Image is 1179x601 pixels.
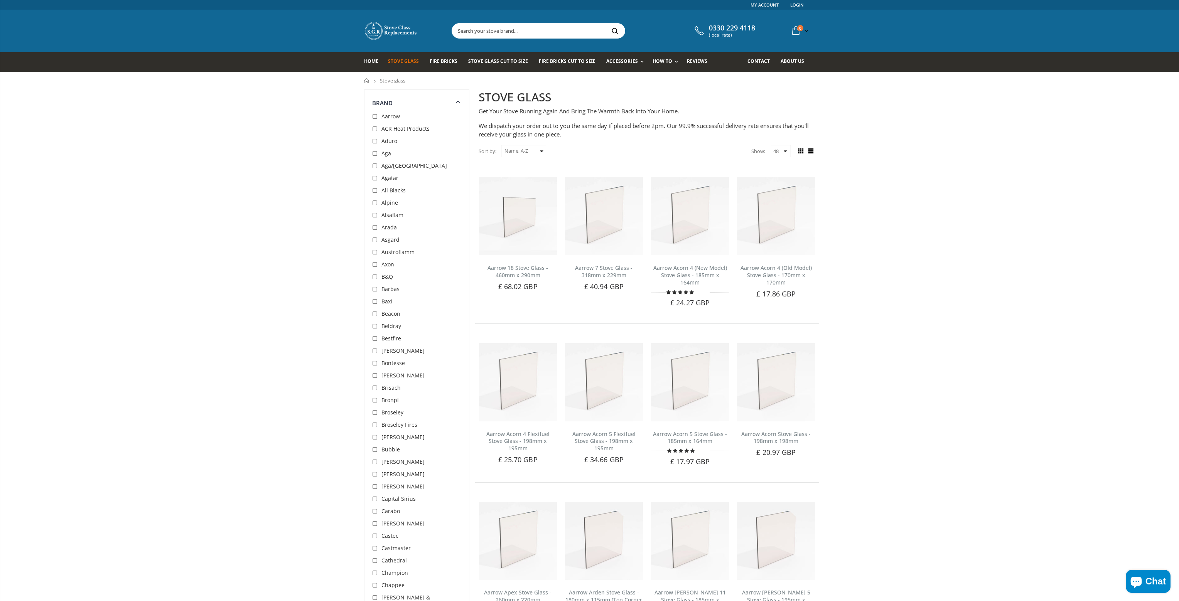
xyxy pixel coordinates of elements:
[381,125,430,132] span: ACR Heat Products
[751,145,765,157] span: Show:
[381,557,407,564] span: Cathedral
[747,58,770,64] span: Contact
[364,52,384,72] a: Home
[452,24,711,38] input: Search your stove brand...
[479,343,557,421] img: Aarrow Acorn 4 Flexifuel replacement stove glass
[709,32,755,38] span: (local rate)
[381,187,406,194] span: All Blacks
[430,58,457,64] span: Fire Bricks
[381,248,415,256] span: Austroflamm
[381,458,425,465] span: [PERSON_NAME]
[781,52,810,72] a: About us
[539,58,595,64] span: Fire Bricks Cut To Size
[388,58,419,64] span: Stove Glass
[388,52,425,72] a: Stove Glass
[709,24,755,32] span: 0330 229 4118
[584,282,624,291] span: £ 40.94 GBP
[789,23,810,38] a: 0
[381,298,392,305] span: Baxi
[807,147,815,155] span: List view
[381,310,400,317] span: Beacon
[781,58,804,64] span: About us
[479,145,496,158] span: Sort by:
[381,520,425,527] span: [PERSON_NAME]
[693,24,755,38] a: 0330 229 4118 (local rate)
[584,455,624,464] span: £ 34.66 GBP
[498,455,538,464] span: £ 25.70 GBP
[653,430,727,445] a: Aarrow Acorn 5 Stove Glass - 185mm x 164mm
[479,502,557,580] img: Aarrow Apex Stove Glass
[653,58,672,64] span: How To
[468,58,528,64] span: Stove Glass Cut To Size
[381,581,405,589] span: Chappee
[381,470,425,478] span: [PERSON_NAME]
[651,177,729,255] img: Aarrow Acorn 4 New Model Stove Glass
[607,24,624,38] button: Search
[606,52,647,72] a: Accessories
[381,483,425,490] span: [PERSON_NAME]
[737,177,815,255] img: Aarrow Acorn 4 Old Model Stove Glass
[381,236,400,243] span: Asgard
[487,264,548,279] a: Aarrow 18 Stove Glass - 460mm x 290mm
[381,211,403,219] span: Alsaflam
[381,113,400,120] span: Aarrow
[565,502,643,580] img: Aarrow Arden Stove Glass
[381,409,403,416] span: Broseley
[381,261,394,268] span: Axon
[381,359,405,367] span: Bontesse
[381,433,425,441] span: [PERSON_NAME]
[381,174,398,182] span: Agatar
[479,89,815,105] h2: STOVE GLASS
[737,343,815,421] img: Aarrow Acorn Stove Glass - 198mm x 198mm
[747,52,776,72] a: Contact
[797,25,803,31] span: 0
[741,430,811,445] a: Aarrow Acorn Stove Glass - 198mm x 198mm
[486,430,550,452] a: Aarrow Acorn 4 Flexifuel Stove Glass - 198mm x 195mm
[381,162,447,169] span: Aga/[GEOGRAPHIC_DATA]
[670,298,710,307] span: £ 24.27 GBP
[651,502,729,580] img: Aarrow Arley 11 Stove Glass
[381,199,398,206] span: Alpine
[606,58,638,64] span: Accessories
[381,421,417,428] span: Broseley Fires
[498,282,538,291] span: £ 68.02 GBP
[479,121,815,139] p: We dispatch your order out to you the same day if placed before 2pm. Our 99.9% successful deliver...
[575,264,633,279] a: Aarrow 7 Stove Glass - 318mm x 229mm
[381,322,401,330] span: Beldray
[653,264,727,286] a: Aarrow Acorn 4 (New Model) Stove Glass - 185mm x 164mm
[539,52,601,72] a: Fire Bricks Cut To Size
[565,177,643,255] img: Aarrow 7 Stove Glass
[381,285,400,293] span: Barbas
[381,495,416,502] span: Capital Sirius
[666,289,695,295] span: 5.00 stars
[1123,570,1173,595] inbox-online-store-chat: Shopify online store chat
[381,150,391,157] span: Aga
[381,384,401,391] span: Brisach
[364,58,378,64] span: Home
[381,507,400,515] span: Carabo
[430,52,463,72] a: Fire Bricks
[687,58,707,64] span: Reviews
[479,107,815,116] p: Get Your Stove Running Again And Bring The Warmth Back Into Your Home.
[381,372,425,379] span: [PERSON_NAME]
[572,430,636,452] a: Aarrow Acorn 5 Flexifuel Stove Glass - 198mm x 195mm
[737,502,815,580] img: Aarrow Arley 5 Stove Glass
[381,224,397,231] span: Arada
[364,78,370,83] a: Home
[381,396,399,404] span: Bronpi
[740,264,812,286] a: Aarrow Acorn 4 (Old Model) Stove Glass - 170mm x 170mm
[479,177,557,255] img: Aarrow 18 Stove Glass
[381,273,393,280] span: B&Q
[381,446,400,453] span: Bubble
[651,343,729,421] img: Aarrow Acorn 5 Stove Glass
[381,335,401,342] span: Bestfire
[381,569,408,576] span: Champion
[380,77,405,84] span: Stove glass
[653,52,682,72] a: How To
[667,448,696,453] span: 5.00 stars
[756,289,796,298] span: £ 17.86 GBP
[364,21,418,40] img: Stove Glass Replacement
[381,532,398,539] span: Castec
[670,457,710,466] span: £ 17.97 GBP
[468,52,534,72] a: Stove Glass Cut To Size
